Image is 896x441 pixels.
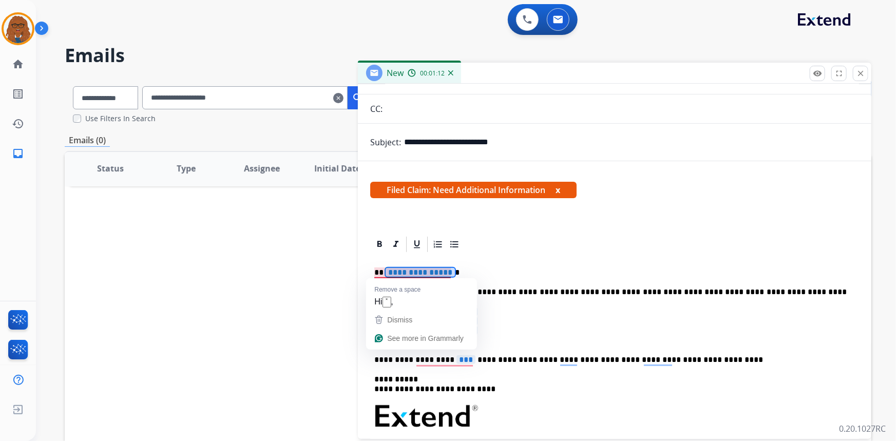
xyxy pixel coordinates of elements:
span: Assignee [244,162,280,175]
p: Emails (0) [65,134,110,147]
p: CC: [370,103,383,115]
button: x [556,184,560,196]
div: Underline [409,237,425,252]
span: Status [97,162,124,175]
span: 00:01:12 [420,69,445,78]
p: Subject: [370,136,401,148]
mat-icon: home [12,58,24,70]
mat-icon: inbox [12,147,24,160]
mat-icon: close [856,69,865,78]
div: Ordered List [430,237,446,252]
h2: Emails [65,45,871,66]
div: Italic [388,237,404,252]
span: New [387,67,404,79]
label: Use Filters In Search [85,113,156,124]
span: Type [177,162,196,175]
mat-icon: remove_red_eye [813,69,822,78]
p: 0.20.1027RC [839,423,886,435]
mat-icon: clear [333,92,344,104]
span: Initial Date [314,162,360,175]
div: Bullet List [447,237,462,252]
mat-icon: search [352,92,364,104]
img: avatar [4,14,32,43]
mat-icon: fullscreen [834,69,844,78]
div: Bold [372,237,387,252]
mat-icon: list_alt [12,88,24,100]
span: Filed Claim: Need Additional Information [370,182,577,198]
mat-icon: history [12,118,24,130]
